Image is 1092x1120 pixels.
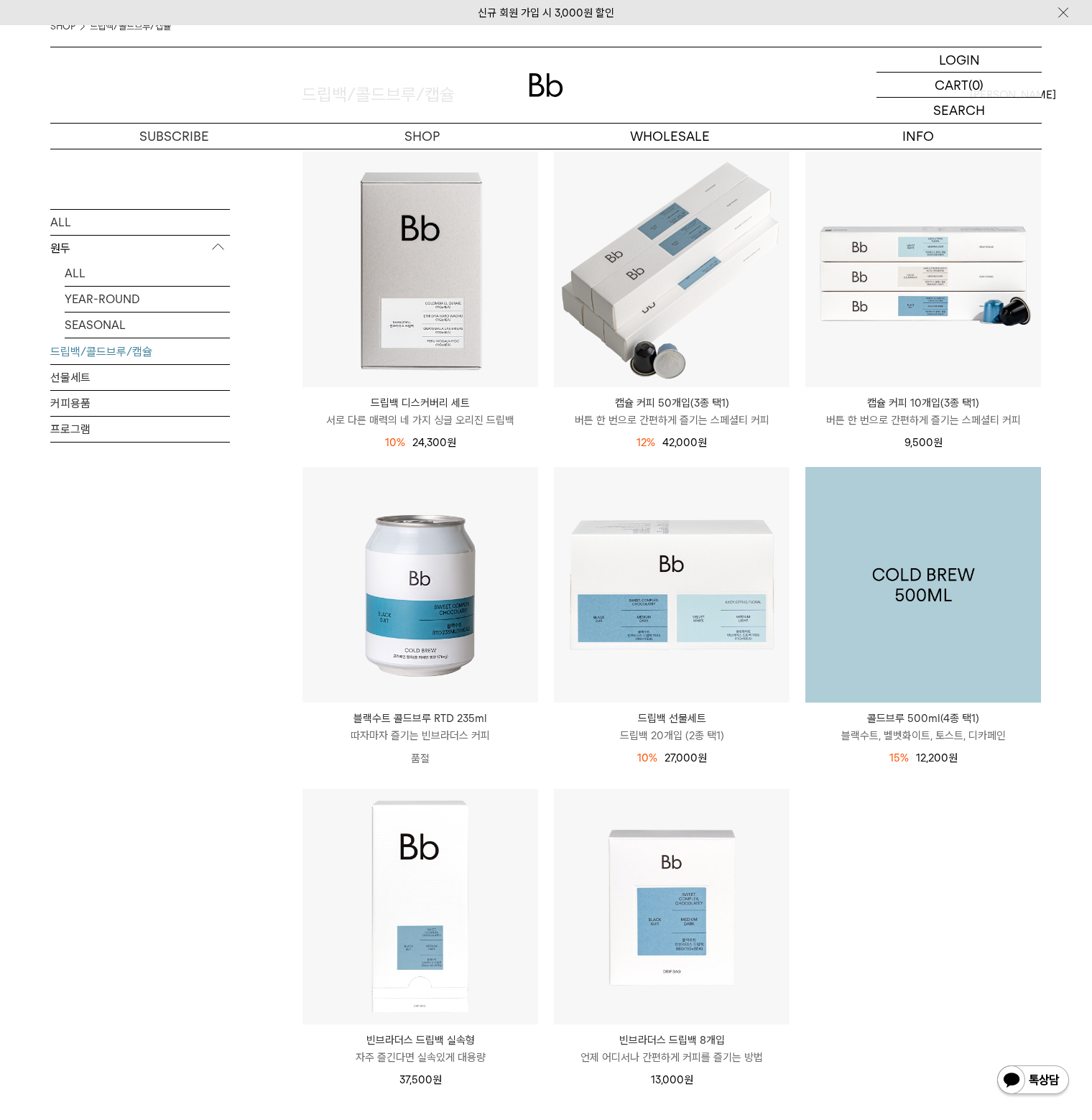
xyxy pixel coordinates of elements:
[889,749,909,767] div: 15%
[805,394,1041,429] a: 캡슐 커피 10개입(3종 택1) 버튼 한 번으로 간편하게 즐기는 스페셜티 커피
[665,751,707,764] span: 27,000
[554,727,790,744] p: 드립백 20개입 (2종 택1)
[65,286,230,311] a: YEAR-ROUND
[684,1073,693,1086] span: 원
[50,364,230,389] a: 선물세트
[968,73,984,97] p: (0)
[651,1073,693,1086] span: 13,000
[50,124,298,149] a: SUBSCRIBE
[698,751,707,764] span: 원
[933,436,943,449] span: 원
[933,98,985,123] p: SEARCH
[805,710,1041,727] p: 콜드브루 500ml(4종 택1)
[546,124,794,149] p: WHOLESALE
[554,394,790,412] p: 캡슐 커피 50개입(3종 택1)
[876,73,1042,98] a: CART (0)
[50,416,230,441] a: 프로그램
[50,235,230,261] p: 원두
[916,751,958,764] span: 12,200
[554,710,790,727] p: 드립백 선물세트
[412,436,456,449] span: 24,300
[805,467,1041,703] a: 콜드브루 500ml(4종 택1)
[50,338,230,364] a: 드립백/콜드브루/캡슐
[554,152,790,387] img: 캡슐 커피 50개입(3종 택1)
[805,710,1041,744] a: 콜드브루 500ml(4종 택1) 블랙수트, 벨벳화이트, 토스트, 디카페인
[948,751,958,764] span: 원
[805,727,1041,744] p: 블랙수트, 벨벳화이트, 토스트, 디카페인
[302,727,538,744] p: 따자마자 즐기는 빈브라더스 커피
[478,6,614,19] a: 신규 회원 가입 시 3,000원 할인
[805,152,1041,387] img: 캡슐 커피 10개입(3종 택1)
[935,73,968,97] p: CART
[637,749,657,767] div: 10%
[554,710,790,744] a: 드립백 선물세트 드립백 20개입 (2종 택1)
[554,412,790,429] p: 버튼 한 번으로 간편하게 즐기는 스페셜티 커피
[554,1049,790,1066] p: 언제 어디서나 간편하게 커피를 즐기는 방법
[904,436,943,449] span: 9,500
[302,412,538,429] p: 서로 다른 매력의 네 가지 싱글 오리진 드립백
[939,47,980,72] p: LOGIN
[50,390,230,415] a: 커피용품
[794,124,1042,149] p: INFO
[554,1032,790,1049] p: 빈브라더스 드립백 8개입
[432,1073,442,1086] span: 원
[554,789,790,1024] img: 빈브라더스 드립백 8개입
[50,209,230,234] a: ALL
[302,1049,538,1066] p: 자주 즐긴다면 실속있게 대용량
[65,260,230,285] a: ALL
[385,434,405,451] div: 10%
[529,73,563,97] img: 로고
[302,467,538,703] img: 블랙수트 콜드브루 RTD 235ml
[65,312,230,337] a: SEASONAL
[554,467,790,703] img: 드립백 선물세트
[447,436,456,449] span: 원
[805,394,1041,412] p: 캡슐 커피 10개입(3종 택1)
[876,47,1042,73] a: LOGIN
[302,394,538,429] a: 드립백 디스커버리 세트 서로 다른 매력의 네 가지 싱글 오리진 드립백
[805,467,1041,703] img: 1000000036_add2_027.jpg
[996,1064,1070,1098] img: 카카오톡 채널 1:1 채팅 버튼
[637,434,655,451] div: 12%
[805,412,1041,429] p: 버튼 한 번으로 간편하게 즐기는 스페셜티 커피
[302,152,538,387] img: 드립백 디스커버리 세트
[554,394,790,429] a: 캡슐 커피 50개입(3종 택1) 버튼 한 번으로 간편하게 즐기는 스페셜티 커피
[302,710,538,744] a: 블랙수트 콜드브루 RTD 235ml 따자마자 즐기는 빈브라더스 커피
[302,1032,538,1049] p: 빈브라더스 드립백 실속형
[399,1073,442,1086] span: 37,500
[302,1032,538,1066] a: 빈브라더스 드립백 실속형 자주 즐긴다면 실속있게 대용량
[554,1032,790,1066] a: 빈브라더스 드립백 8개입 언제 어디서나 간편하게 커피를 즐기는 방법
[302,744,538,773] p: 품절
[698,436,707,449] span: 원
[302,710,538,727] p: 블랙수트 콜드브루 RTD 235ml
[302,789,538,1024] img: 빈브라더스 드립백 실속형
[662,436,707,449] span: 42,000
[302,394,538,412] p: 드립백 디스커버리 세트
[298,124,546,149] a: SHOP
